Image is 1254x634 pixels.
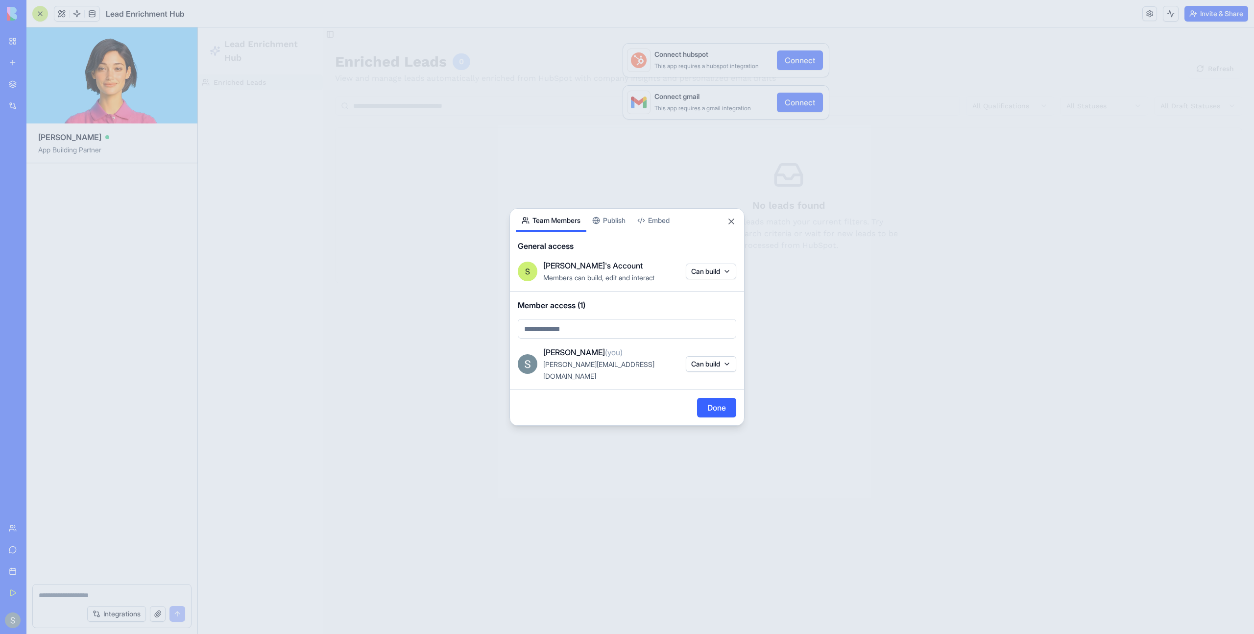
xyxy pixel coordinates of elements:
img: ACg8ocKnDTHbS00rqwWSHQfXf8ia04QnQtz5EDX_Ef5UNrjqV-k=s96-c [518,354,537,374]
button: Can build [686,356,736,372]
span: S [525,266,530,277]
button: Can build [686,264,736,279]
button: Team Members [516,209,586,232]
h1: Enriched Leads [137,25,249,43]
button: Refresh [990,31,1044,51]
span: Enriched Leads [16,50,68,60]
button: Publish [586,209,631,232]
p: View and manage leads automatically enriched from HubSpot with company insights and personalized ... [137,45,578,57]
span: (you) [605,347,623,357]
span: [PERSON_NAME][EMAIL_ADDRESS][DOMAIN_NAME] [543,360,654,380]
span: Member access (1) [518,299,736,311]
button: Done [697,398,736,417]
span: Lead Enrichment Hub [26,10,113,37]
p: No enriched leads match your current filters. Try adjusting your search criteria or wait for new ... [481,189,700,224]
span: General access [518,240,736,252]
span: [PERSON_NAME]'s Account [543,260,643,271]
button: Close [726,217,736,226]
div: 0 [255,26,272,43]
span: Members can build, edit and interact [543,273,654,282]
h3: No leads found [555,171,627,185]
span: [PERSON_NAME] [543,346,623,358]
button: Embed [631,209,675,232]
